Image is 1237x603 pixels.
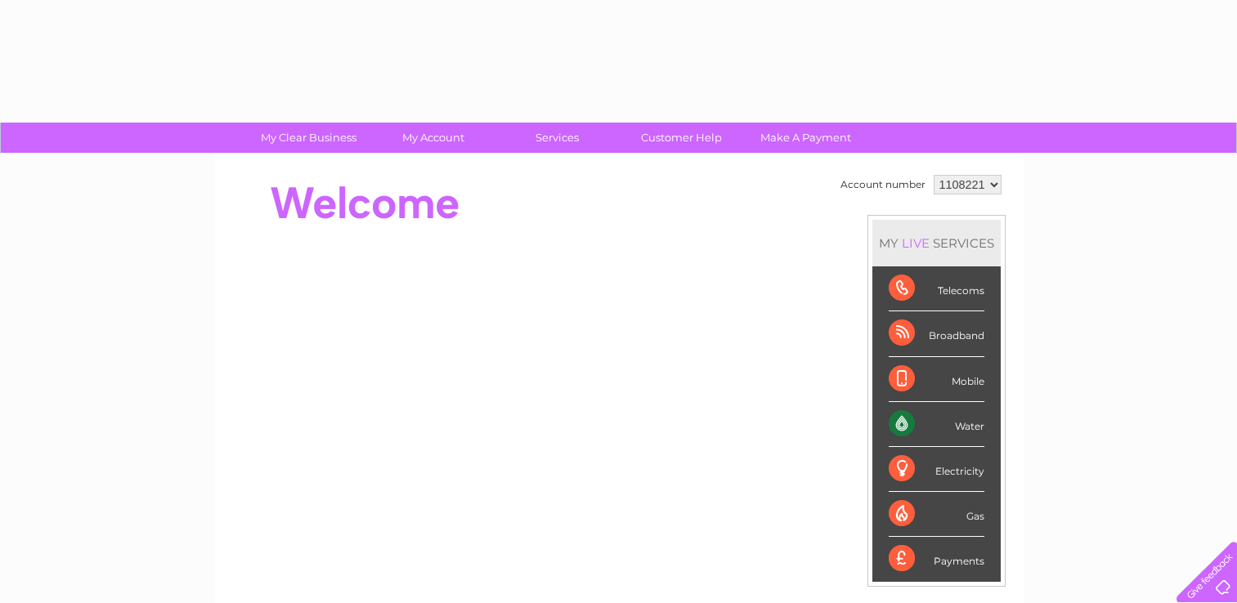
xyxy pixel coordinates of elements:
[889,402,984,447] div: Water
[889,492,984,537] div: Gas
[836,171,930,199] td: Account number
[365,123,500,153] a: My Account
[899,235,933,251] div: LIVE
[241,123,376,153] a: My Clear Business
[889,357,984,402] div: Mobile
[889,447,984,492] div: Electricity
[738,123,873,153] a: Make A Payment
[614,123,749,153] a: Customer Help
[889,537,984,581] div: Payments
[490,123,625,153] a: Services
[872,220,1001,266] div: MY SERVICES
[889,266,984,311] div: Telecoms
[889,311,984,356] div: Broadband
